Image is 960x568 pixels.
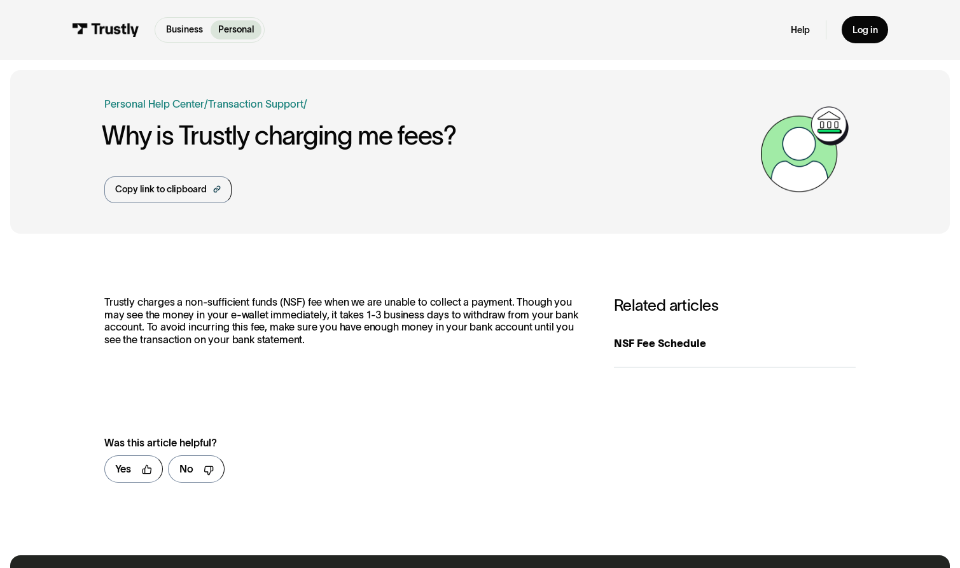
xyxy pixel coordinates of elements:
div: / [204,96,208,111]
a: Personal Help Center [104,96,204,111]
a: Personal [211,20,261,39]
div: Log in [852,24,878,36]
div: No [179,461,193,476]
p: Personal [218,23,254,36]
h3: Related articles [614,296,856,315]
a: NSF Fee Schedule [614,320,856,367]
h1: Why is Trustly charging me fees? [102,122,754,150]
div: Was this article helpful? [104,435,560,450]
a: Log in [842,16,888,43]
p: Trustly charges a non-sufficient funds (NSF) fee when we are unable to collect a payment. Though ... [104,296,588,346]
a: Help [791,24,810,36]
img: Trustly Logo [72,23,139,37]
div: Copy link to clipboard [115,183,207,196]
a: Business [158,20,211,39]
p: Business [166,23,203,36]
a: Yes [104,455,163,483]
div: / [303,96,307,111]
div: Yes [115,461,131,476]
a: No [168,455,225,483]
a: Copy link to clipboard [104,176,232,203]
div: NSF Fee Schedule [614,336,856,351]
a: Transaction Support [208,98,303,110]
